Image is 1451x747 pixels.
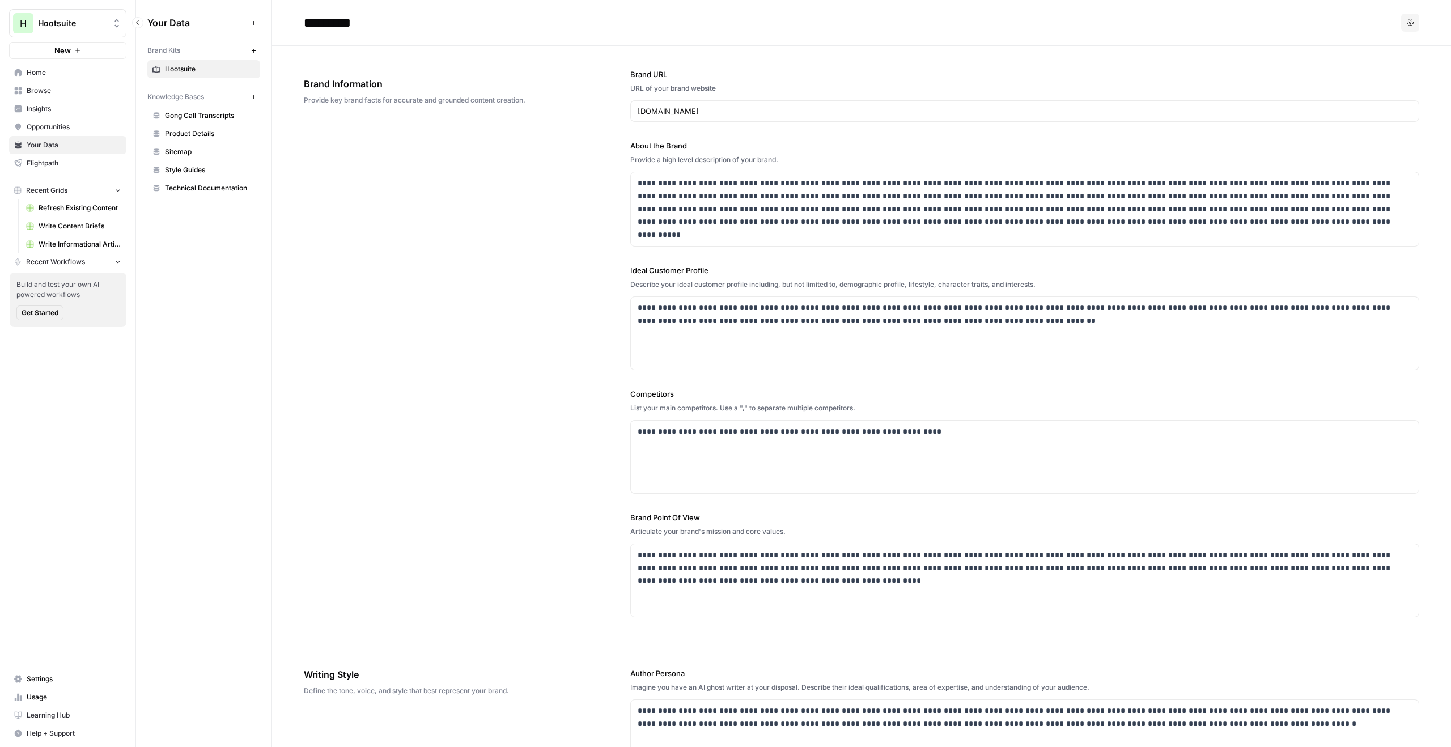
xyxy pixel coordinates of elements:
[9,136,126,154] a: Your Data
[165,111,255,121] span: Gong Call Transcripts
[638,105,1412,117] input: www.sundaysoccer.com
[9,118,126,136] a: Opportunities
[27,67,121,78] span: Home
[9,154,126,172] a: Flightpath
[630,279,1419,290] div: Describe your ideal customer profile including, but not limited to, demographic profile, lifestyl...
[304,668,567,681] span: Writing Style
[165,183,255,193] span: Technical Documentation
[27,692,121,702] span: Usage
[165,165,255,175] span: Style Guides
[630,155,1419,165] div: Provide a high level description of your brand.
[630,140,1419,151] label: About the Brand
[21,199,126,217] a: Refresh Existing Content
[27,140,121,150] span: Your Data
[27,104,121,114] span: Insights
[304,77,567,91] span: Brand Information
[147,107,260,125] a: Gong Call Transcripts
[26,257,85,267] span: Recent Workflows
[9,42,126,59] button: New
[27,158,121,168] span: Flightpath
[27,728,121,738] span: Help + Support
[9,670,126,688] a: Settings
[304,686,567,696] span: Define the tone, voice, and style that best represent your brand.
[9,253,126,270] button: Recent Workflows
[630,83,1419,94] div: URL of your brand website
[630,512,1419,523] label: Brand Point Of View
[147,179,260,197] a: Technical Documentation
[630,668,1419,679] label: Author Persona
[9,9,126,37] button: Workspace: Hootsuite
[39,221,121,231] span: Write Content Briefs
[9,63,126,82] a: Home
[27,674,121,684] span: Settings
[147,161,260,179] a: Style Guides
[26,185,67,196] span: Recent Grids
[39,203,121,213] span: Refresh Existing Content
[630,69,1419,80] label: Brand URL
[630,265,1419,276] label: Ideal Customer Profile
[630,527,1419,537] div: Articulate your brand's mission and core values.
[165,147,255,157] span: Sitemap
[9,100,126,118] a: Insights
[630,403,1419,413] div: List your main competitors. Use a "," to separate multiple competitors.
[9,182,126,199] button: Recent Grids
[9,724,126,742] button: Help + Support
[9,82,126,100] a: Browse
[16,305,63,320] button: Get Started
[9,706,126,724] a: Learning Hub
[16,279,120,300] span: Build and test your own AI powered workflows
[147,60,260,78] a: Hootsuite
[20,16,27,30] span: H
[27,710,121,720] span: Learning Hub
[147,45,180,56] span: Brand Kits
[21,235,126,253] a: Write Informational Article
[147,143,260,161] a: Sitemap
[165,64,255,74] span: Hootsuite
[147,125,260,143] a: Product Details
[21,217,126,235] a: Write Content Briefs
[630,388,1419,400] label: Competitors
[165,129,255,139] span: Product Details
[22,308,58,318] span: Get Started
[27,86,121,96] span: Browse
[9,688,126,706] a: Usage
[304,95,567,105] span: Provide key brand facts for accurate and grounded content creation.
[39,239,121,249] span: Write Informational Article
[147,16,247,29] span: Your Data
[27,122,121,132] span: Opportunities
[54,45,71,56] span: New
[147,92,204,102] span: Knowledge Bases
[38,18,107,29] span: Hootsuite
[630,682,1419,693] div: Imagine you have an AI ghost writer at your disposal. Describe their ideal qualifications, area o...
